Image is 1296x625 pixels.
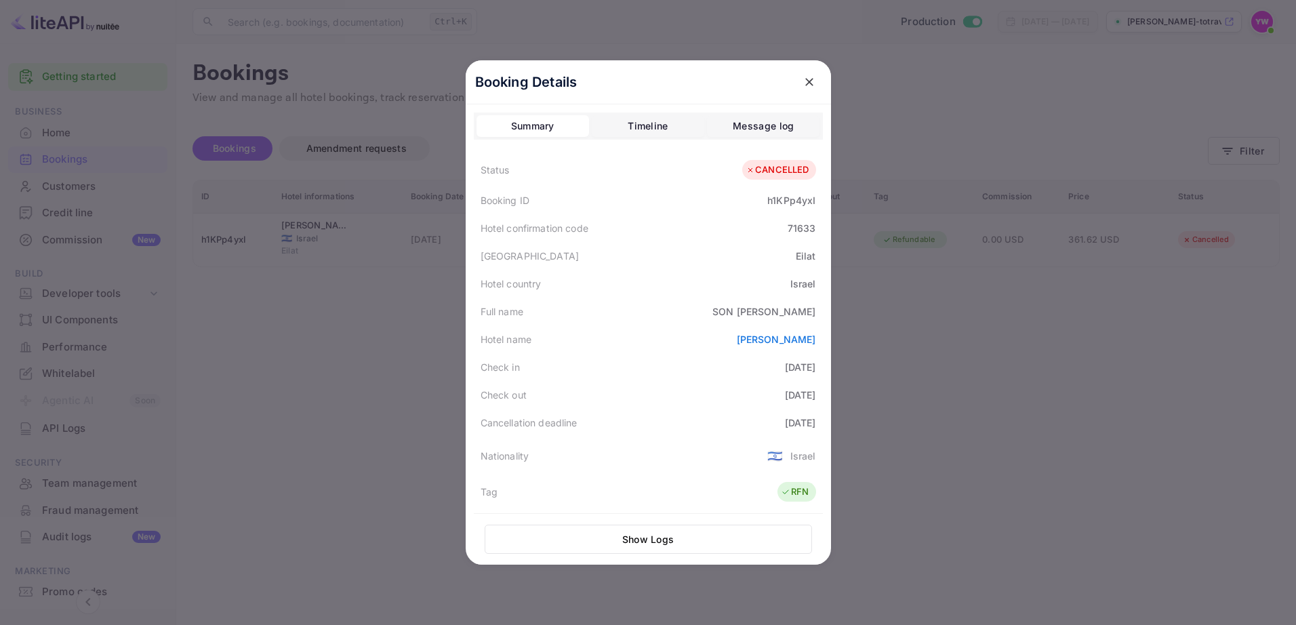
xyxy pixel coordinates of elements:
[481,221,588,235] div: Hotel confirmation code
[475,72,578,92] p: Booking Details
[733,118,794,134] div: Message log
[712,304,816,319] div: SON [PERSON_NAME]
[781,485,809,499] div: RFN
[592,115,704,137] button: Timeline
[797,70,822,94] button: close
[481,416,578,430] div: Cancellation deadline
[481,360,520,374] div: Check in
[481,449,529,463] div: Nationality
[477,115,589,137] button: Summary
[481,163,510,177] div: Status
[767,443,783,468] span: United States
[790,449,816,463] div: Israel
[481,485,498,499] div: Tag
[767,193,815,207] div: h1KPp4yxI
[481,277,542,291] div: Hotel country
[746,163,809,177] div: CANCELLED
[511,118,554,134] div: Summary
[790,277,816,291] div: Israel
[481,388,527,402] div: Check out
[481,249,580,263] div: [GEOGRAPHIC_DATA]
[785,388,816,402] div: [DATE]
[785,416,816,430] div: [DATE]
[485,525,812,554] button: Show Logs
[707,115,819,137] button: Message log
[481,193,530,207] div: Booking ID
[481,332,532,346] div: Hotel name
[737,334,816,345] a: [PERSON_NAME]
[785,360,816,374] div: [DATE]
[628,118,668,134] div: Timeline
[796,249,816,263] div: Eilat
[788,221,816,235] div: 71633
[481,304,523,319] div: Full name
